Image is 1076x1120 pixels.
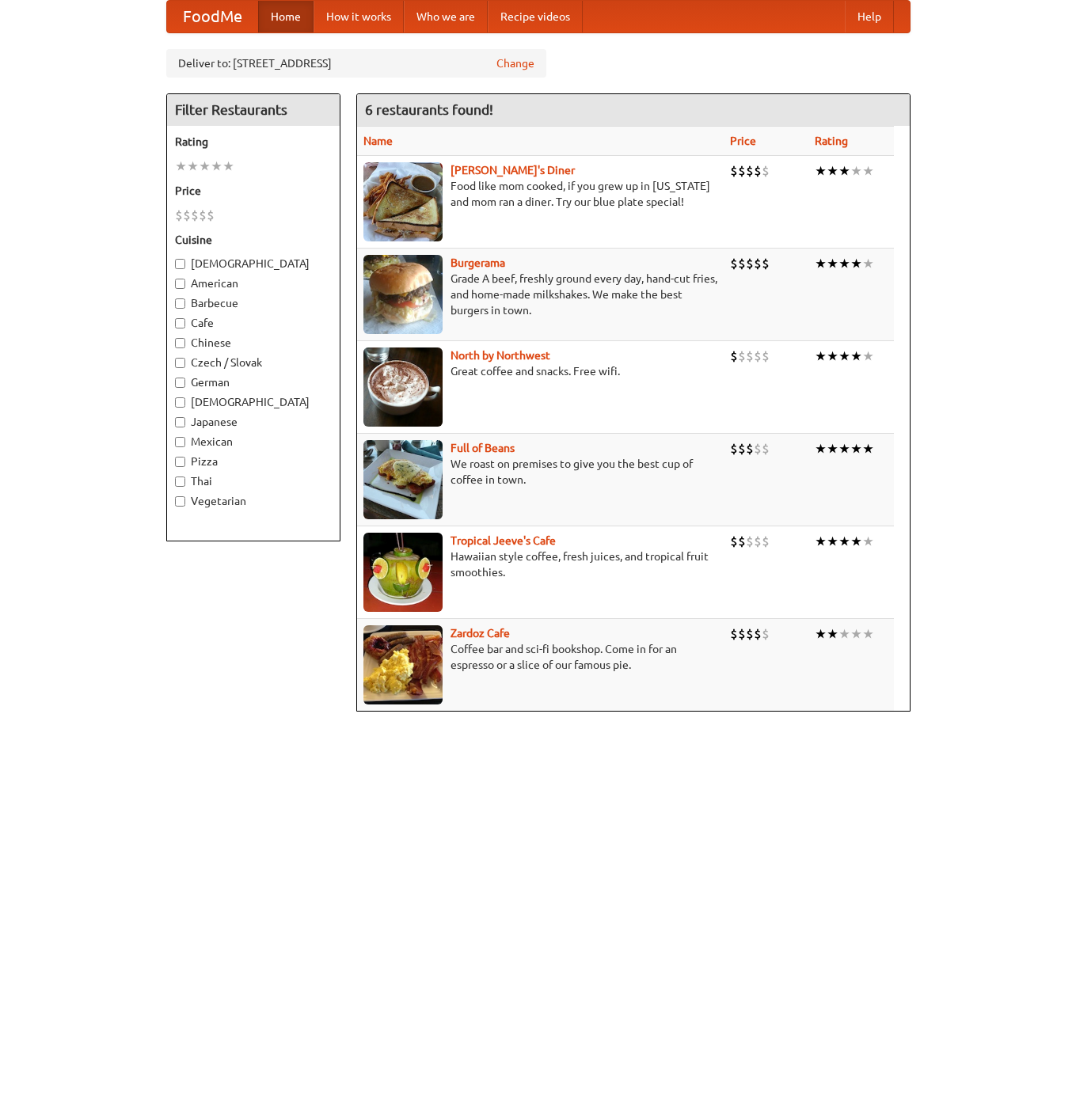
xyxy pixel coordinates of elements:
[838,347,850,365] li: ★
[827,347,838,365] li: ★
[827,162,838,180] li: ★
[363,255,443,334] img: burgerama.jpg
[754,533,762,550] li: $
[754,625,762,643] li: $
[746,625,754,643] li: $
[451,256,505,269] a: Burgerama
[175,259,185,269] input: [DEMOGRAPHIC_DATA]
[175,298,185,309] input: Barbecue
[730,162,738,180] li: $
[175,355,332,370] label: Czech / Slovak
[175,397,185,408] input: [DEMOGRAPHIC_DATA]
[850,440,862,457] li: ★
[175,315,332,331] label: Cafe
[363,271,717,318] p: Grade A beef, freshly ground every day, hand-cut fries, and home-made milkshakes. We make the bes...
[175,493,332,509] label: Vegetarian
[207,207,215,224] li: $
[175,207,183,224] li: $
[175,335,332,351] label: Chinese
[754,347,762,365] li: $
[746,533,754,550] li: $
[762,625,770,643] li: $
[175,473,332,489] label: Thai
[175,414,332,430] label: Japanese
[746,347,754,365] li: $
[404,1,488,32] a: Who we are
[363,456,717,488] p: We roast on premises to give you the best cup of coffee in town.
[175,358,185,368] input: Czech / Slovak
[815,625,827,643] li: ★
[451,534,556,547] a: Tropical Jeeve's Cafe
[314,1,404,32] a: How it works
[183,207,191,224] li: $
[862,625,874,643] li: ★
[175,394,332,410] label: [DEMOGRAPHIC_DATA]
[730,440,738,457] li: $
[363,178,717,210] p: Food like mom cooked, if you grew up in [US_STATE] and mom ran a diner. Try our blue plate special!
[258,1,314,32] a: Home
[838,625,850,643] li: ★
[738,255,746,272] li: $
[838,162,850,180] li: ★
[363,440,443,519] img: beans.jpg
[850,162,862,180] li: ★
[187,158,199,175] li: ★
[175,437,185,447] input: Mexican
[762,533,770,550] li: $
[451,442,515,454] a: Full of Beans
[363,162,443,241] img: sallys.jpg
[738,440,746,457] li: $
[827,255,838,272] li: ★
[815,440,827,457] li: ★
[738,347,746,365] li: $
[862,162,874,180] li: ★
[730,135,756,147] a: Price
[838,255,850,272] li: ★
[754,255,762,272] li: $
[838,533,850,550] li: ★
[199,158,211,175] li: ★
[363,363,717,379] p: Great coffee and snacks. Free wifi.
[175,374,332,390] label: German
[762,255,770,272] li: $
[211,158,222,175] li: ★
[175,378,185,388] input: German
[175,476,185,487] input: Thai
[222,158,234,175] li: ★
[746,440,754,457] li: $
[167,94,340,126] h4: Filter Restaurants
[166,49,546,78] div: Deliver to: [STREET_ADDRESS]
[363,625,443,704] img: zardoz.jpg
[451,627,510,640] b: Zardoz Cafe
[451,164,575,177] a: [PERSON_NAME]'s Diner
[175,279,185,289] input: American
[730,533,738,550] li: $
[850,347,862,365] li: ★
[815,135,848,147] a: Rating
[488,1,583,32] a: Recipe videos
[199,207,207,224] li: $
[815,255,827,272] li: ★
[175,275,332,291] label: American
[850,625,862,643] li: ★
[175,256,332,271] label: [DEMOGRAPHIC_DATA]
[827,625,838,643] li: ★
[815,533,827,550] li: ★
[175,457,185,467] input: Pizza
[862,255,874,272] li: ★
[175,496,185,507] input: Vegetarian
[175,434,332,450] label: Mexican
[167,1,258,32] a: FoodMe
[175,158,187,175] li: ★
[762,347,770,365] li: $
[738,162,746,180] li: $
[838,440,850,457] li: ★
[827,533,838,550] li: ★
[862,533,874,550] li: ★
[762,162,770,180] li: $
[191,207,199,224] li: $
